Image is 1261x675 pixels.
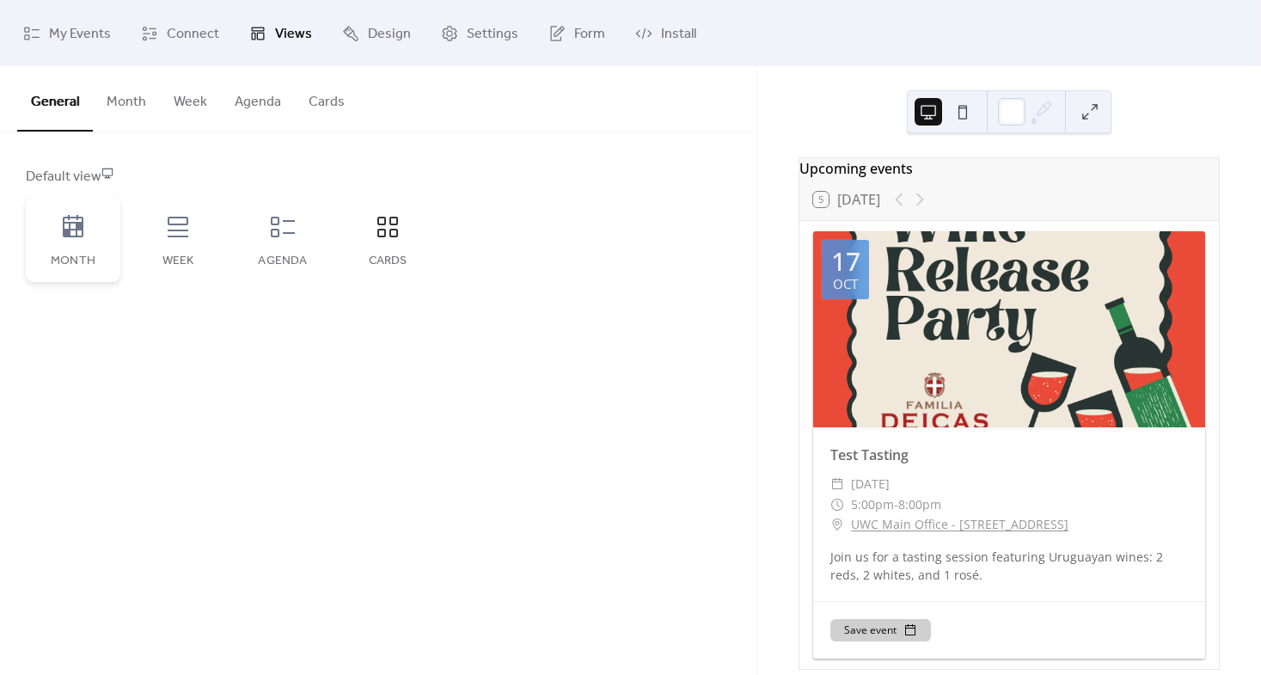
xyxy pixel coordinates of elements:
a: My Events [10,7,124,59]
div: Cards [358,255,418,268]
div: ​ [830,474,844,494]
div: Oct [833,278,858,291]
span: 8:00pm [898,494,941,515]
a: UWC Main Office - [STREET_ADDRESS] [851,514,1068,535]
span: Install [661,21,696,47]
button: General [17,66,93,132]
div: 17 [831,249,860,274]
button: Month [93,66,160,130]
span: Settings [467,21,518,47]
a: Design [329,7,424,59]
div: Upcoming events [799,158,1219,179]
span: Design [368,21,411,47]
a: Settings [428,7,531,59]
a: Views [236,7,325,59]
div: Month [43,255,103,268]
div: Week [148,255,208,268]
button: Cards [295,66,358,130]
div: Test Tasting [813,445,1205,465]
div: Agenda [253,255,313,268]
a: Install [622,7,709,59]
span: My Events [49,21,111,47]
a: Form [536,7,618,59]
span: - [894,494,898,515]
div: Default view [26,167,727,187]
button: Save event [830,619,931,641]
span: Views [275,21,312,47]
div: ​ [830,514,844,535]
div: ​ [830,494,844,515]
span: Connect [167,21,219,47]
button: Week [160,66,221,130]
a: Connect [128,7,232,59]
div: Join us for a tasting session featuring Uruguayan wines: 2 reds, 2 whites, and 1 rosé. [813,548,1205,584]
span: [DATE] [851,474,890,494]
span: 5:00pm [851,494,894,515]
button: Agenda [221,66,295,130]
span: Form [574,21,605,47]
